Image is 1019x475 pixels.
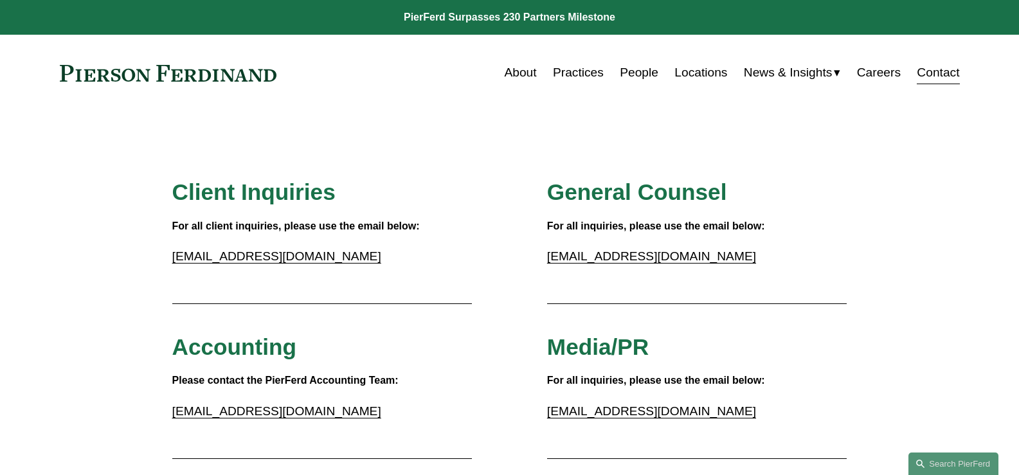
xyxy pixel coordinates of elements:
a: [EMAIL_ADDRESS][DOMAIN_NAME] [547,404,756,418]
span: News & Insights [744,62,833,84]
a: Careers [857,60,901,85]
span: General Counsel [547,179,727,204]
strong: Please contact the PierFerd Accounting Team: [172,375,399,386]
a: Contact [917,60,959,85]
strong: For all inquiries, please use the email below: [547,375,765,386]
a: [EMAIL_ADDRESS][DOMAIN_NAME] [172,249,381,263]
a: Practices [553,60,604,85]
a: About [504,60,536,85]
a: Search this site [908,453,998,475]
a: [EMAIL_ADDRESS][DOMAIN_NAME] [547,249,756,263]
a: folder dropdown [744,60,841,85]
a: [EMAIL_ADDRESS][DOMAIN_NAME] [172,404,381,418]
a: People [620,60,658,85]
span: Client Inquiries [172,179,336,204]
span: Accounting [172,334,297,359]
strong: For all client inquiries, please use the email below: [172,220,420,231]
span: Media/PR [547,334,649,359]
strong: For all inquiries, please use the email below: [547,220,765,231]
a: Locations [674,60,727,85]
